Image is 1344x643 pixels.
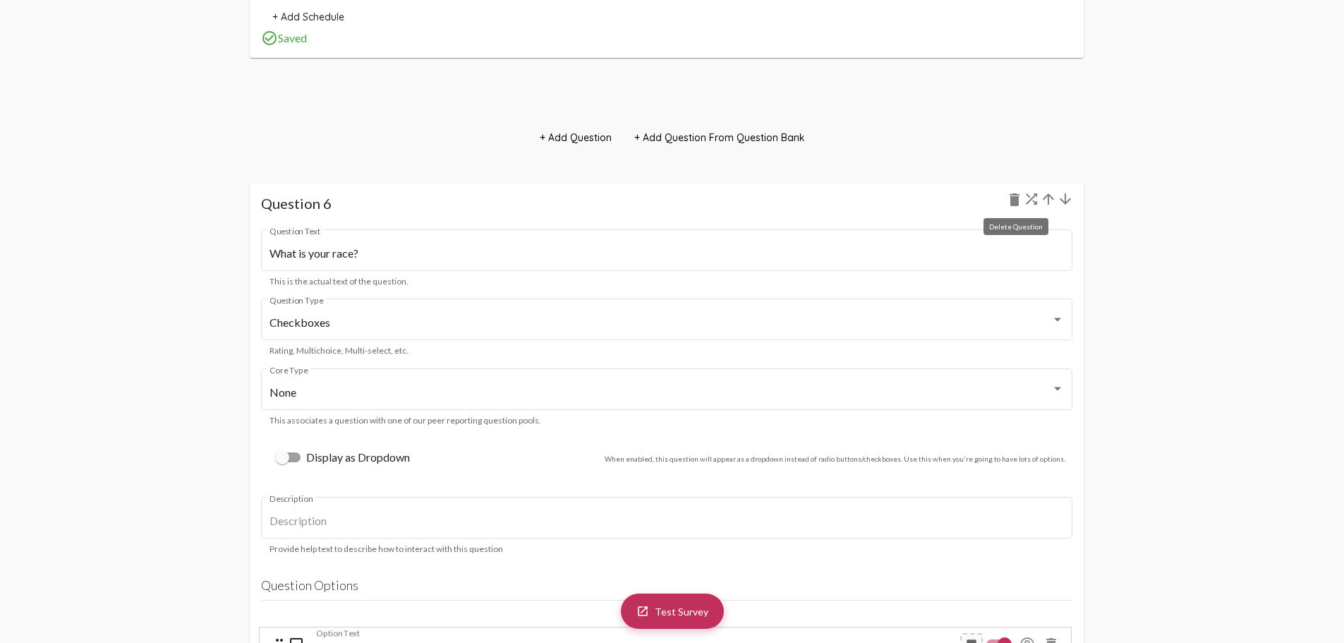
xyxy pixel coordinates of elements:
mat-icon: check_circle_outline [261,30,278,47]
button: + Add Schedule [261,4,356,30]
mat-hint: Provide help text to describe how to interact with this question [270,544,503,554]
h1: Question 6 [261,195,1072,212]
input: Description [270,515,1064,527]
input: Question [270,247,1064,260]
mat-hint: When enabled, this question will appear as a dropdown instead of radio buttons/checkboxes. Use th... [605,455,1065,466]
span: Test Survey [655,606,708,618]
button: + Add Question From Question Bank [623,125,816,150]
mat-icon: shuffle [1023,191,1040,208]
span: Display as Dropdown [306,449,410,466]
span: + Add Question From Question Bank [634,131,805,144]
span: + Add Schedule [272,11,344,23]
mat-hint: This is the actual text of the question. [270,277,408,287]
button: + Add Question [528,125,623,150]
h4: Question Options [261,577,1072,601]
span: + Add Question [540,131,612,144]
mat-hint: Rating, Multichoice, Multi-select, etc. [270,346,408,356]
mat-select-trigger: Checkboxes [270,316,330,329]
mat-icon: arrow_upward [1040,191,1057,208]
mat-icon: launch [636,605,649,618]
div: Saved [261,30,1072,47]
mat-select-trigger: None [270,385,296,399]
a: Test Survey [621,594,724,629]
mat-icon: arrow_downward [1057,191,1074,208]
mat-hint: This associates a question with one of our peer reporting question pools. [270,416,541,426]
mat-icon: delete [1006,191,1023,208]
